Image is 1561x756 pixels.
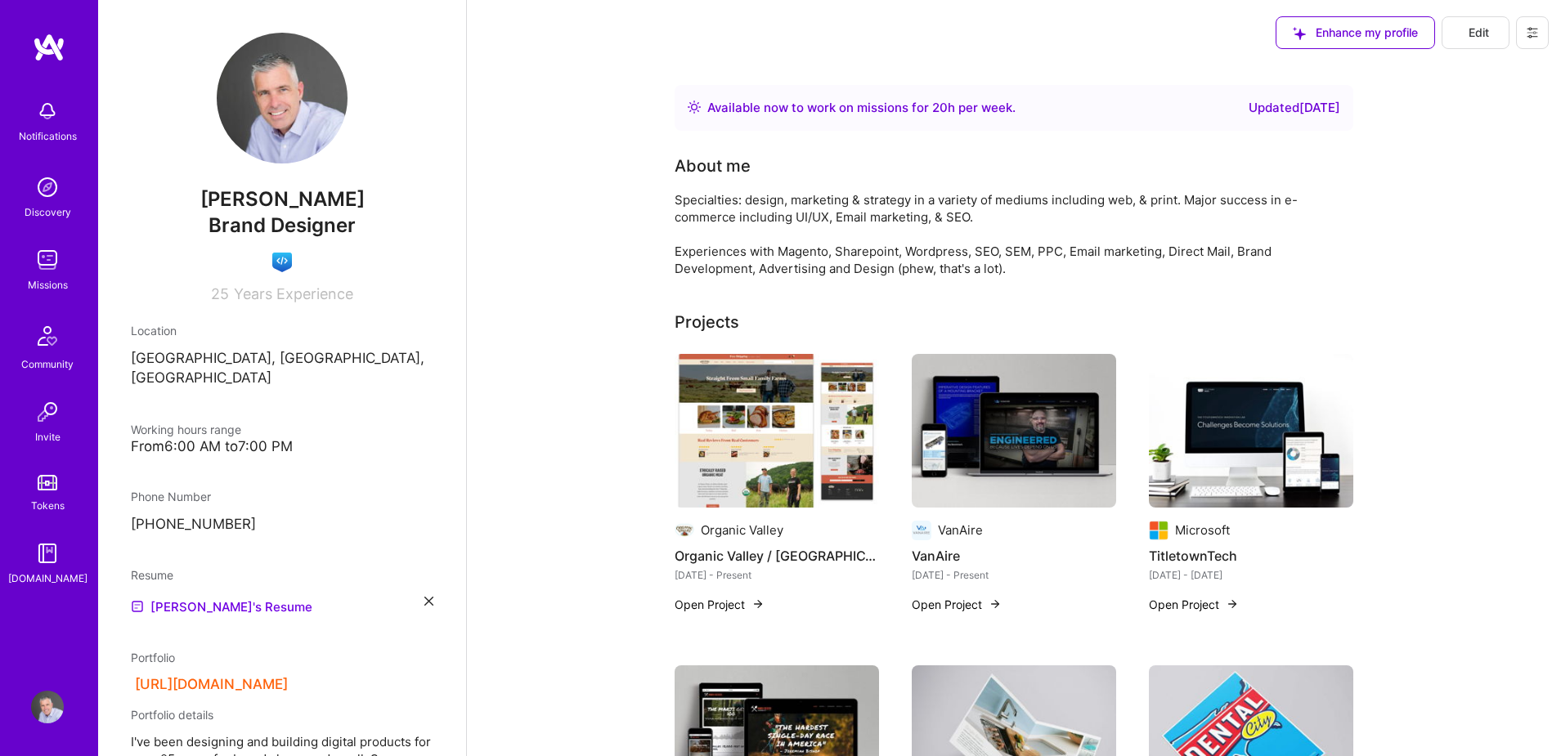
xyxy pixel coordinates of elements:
img: Company logo [1149,521,1169,540]
div: From 6:00 AM to 7:00 PM [131,438,433,455]
img: Resume [131,600,144,613]
div: Organic Valley [701,521,783,539]
img: bell [31,95,64,127]
button: Open Project [675,596,765,613]
a: User Avatar [27,691,68,723]
span: Enhance my profile [1293,25,1418,41]
div: Portfolio details [131,706,433,723]
span: Working hours range [131,423,241,436]
img: arrow-right [751,597,765,611]
img: teamwork [31,244,64,276]
span: 20 [932,100,948,115]
img: Organic Valley / Prairie [675,354,879,508]
div: Specialties: design, marketing & strategy in a variety of mediums including web, & print. Major s... [675,191,1329,277]
img: Community [28,316,67,356]
div: Microsoft [1175,521,1230,539]
div: About me [675,154,751,178]
img: logo [33,33,65,62]
img: tokens [38,475,57,490]
img: Company logo [912,521,931,540]
img: arrow-right [1226,597,1239,611]
h4: Organic Valley / [GEOGRAPHIC_DATA] [675,545,879,566]
div: Notifications [19,127,77,145]
div: VanAire [938,521,983,539]
div: Invite [35,428,61,445]
div: Available now to work on missions for h per week . [707,98,1016,118]
span: Edit [1462,25,1489,41]
button: Open Project [912,596,1002,613]
img: Availability [688,101,701,114]
img: User Avatar [217,33,348,163]
a: [URL][DOMAIN_NAME] [135,676,288,693]
button: Enhance my profile [1276,16,1435,49]
span: [PERSON_NAME] [131,187,433,212]
i: icon Close [424,597,433,606]
button: Open Project [1149,596,1239,613]
a: [PERSON_NAME]'s Resume [131,597,312,616]
span: Brand Designer [209,213,356,237]
div: [DATE] - [DATE] [1149,566,1353,584]
div: Missions [28,276,68,293]
div: [DOMAIN_NAME] [8,570,87,587]
h4: VanAire [912,545,1116,566]
div: [DATE] - Present [912,566,1116,584]
span: 25 [211,285,229,302]
div: Community [21,356,74,373]
p: [PHONE_NUMBER] [131,515,433,535]
span: Portfolio [131,651,175,664]
span: Phone Number [131,490,211,503]
i: icon SuggestedTeams [1293,27,1306,40]
img: VanAire [912,354,1116,508]
button: Edit [1442,16,1509,49]
div: Discovery [25,204,71,221]
img: arrow-right [989,597,1002,611]
img: discovery [31,171,64,204]
h4: TitletownTech [1149,545,1353,566]
img: Invite [31,396,64,428]
p: [GEOGRAPHIC_DATA], [GEOGRAPHIC_DATA], [GEOGRAPHIC_DATA] [131,349,433,388]
img: Front-end guild [272,253,292,272]
div: Projects [675,310,739,334]
img: TitletownTech [1149,354,1353,508]
div: Updated [DATE] [1249,98,1340,118]
span: Years Experience [234,285,353,302]
div: Location [131,322,433,339]
img: Company logo [675,521,694,540]
span: Resume [131,568,173,582]
div: [DATE] - Present [675,566,879,584]
img: User Avatar [31,691,64,723]
div: Tokens [31,497,65,514]
img: guide book [31,537,64,570]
